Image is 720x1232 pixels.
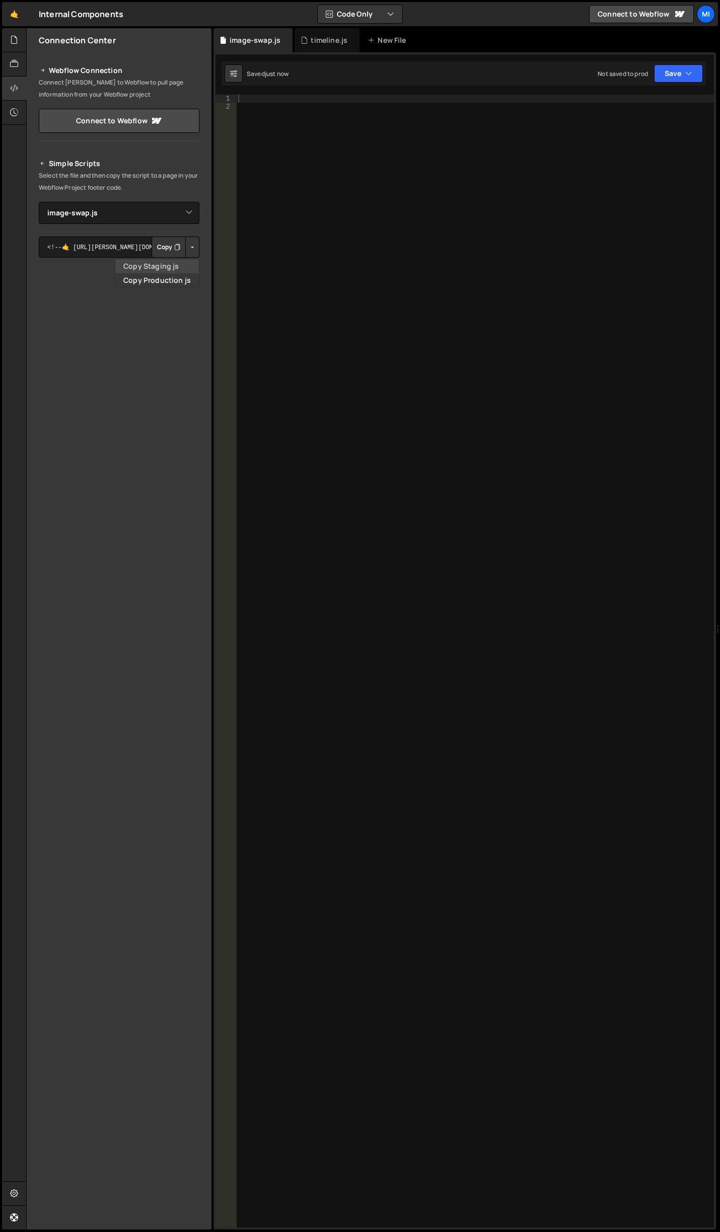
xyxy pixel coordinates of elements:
[265,69,289,78] div: just now
[115,259,199,273] a: Copy Staging js
[598,69,648,78] div: Not saved to prod
[39,109,199,133] a: Connect to Webflow
[115,273,199,287] a: Copy Production js
[589,5,694,23] a: Connect to Webflow
[2,2,27,26] a: 🤙
[39,64,199,76] h2: Webflow Connection
[39,274,200,365] iframe: YouTube video player
[152,237,186,258] button: Copy
[311,35,347,45] div: timeline.js
[215,95,237,103] div: 1
[39,237,199,258] textarea: <!--🤙 [URL][PERSON_NAME][DOMAIN_NAME]> <script>document.addEventListener("DOMContentLoaded", func...
[247,69,289,78] div: Saved
[39,371,200,462] iframe: YouTube video player
[39,158,199,170] h2: Simple Scripts
[39,76,199,101] p: Connect [PERSON_NAME] to Webflow to pull page information from your Webflow project
[39,170,199,194] p: Select the file and then copy the script to a page in your Webflow Project footer code.
[368,35,410,45] div: New File
[318,5,402,23] button: Code Only
[697,5,715,23] a: Mi
[39,35,116,46] h2: Connection Center
[215,103,237,111] div: 2
[654,64,703,83] button: Save
[115,259,199,287] div: Code Only
[39,8,123,20] div: Internal Components
[152,237,199,258] div: Button group with nested dropdown
[230,35,280,45] div: image-swap.js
